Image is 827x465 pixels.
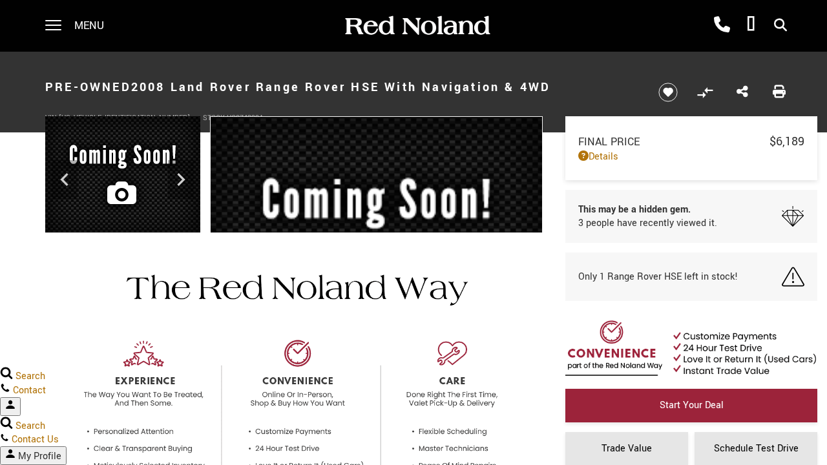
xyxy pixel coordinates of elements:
[45,113,59,123] span: VIN:
[45,116,200,236] img: Used 2008 Land Rover HSE image 1
[203,113,227,123] span: Stock:
[12,433,59,446] span: Contact Us
[695,83,715,102] button: Compare vehicle
[769,133,804,150] span: $6,189
[773,84,786,101] a: Print this Pre-Owned 2008 Land Rover Range Rover HSE With Navigation & 4WD
[654,82,682,103] button: Save vehicle
[578,150,804,163] a: Details
[578,133,804,150] a: Final Price $6,189
[578,203,717,216] span: This may be a hidden gem.
[16,419,45,433] span: Search
[342,15,491,37] img: Red Noland Auto Group
[578,270,738,284] span: Only 1 Range Rover HSE left in stock!
[737,84,748,101] a: Share this Pre-Owned 2008 Land Rover Range Rover HSE With Navigation & 4WD
[18,449,61,463] span: My Profile
[59,113,190,123] span: [US_VEHICLE_IDENTIFICATION_NUMBER]
[13,384,46,397] span: Contact
[227,113,264,123] span: UC274392A
[578,134,769,149] span: Final Price
[16,369,45,383] span: Search
[45,61,636,113] h1: 2008 Land Rover Range Rover HSE With Navigation & 4WD
[210,116,543,373] img: Used 2008 Land Rover HSE image 1
[45,79,131,96] strong: Pre-Owned
[578,216,717,230] span: 3 people have recently viewed it.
